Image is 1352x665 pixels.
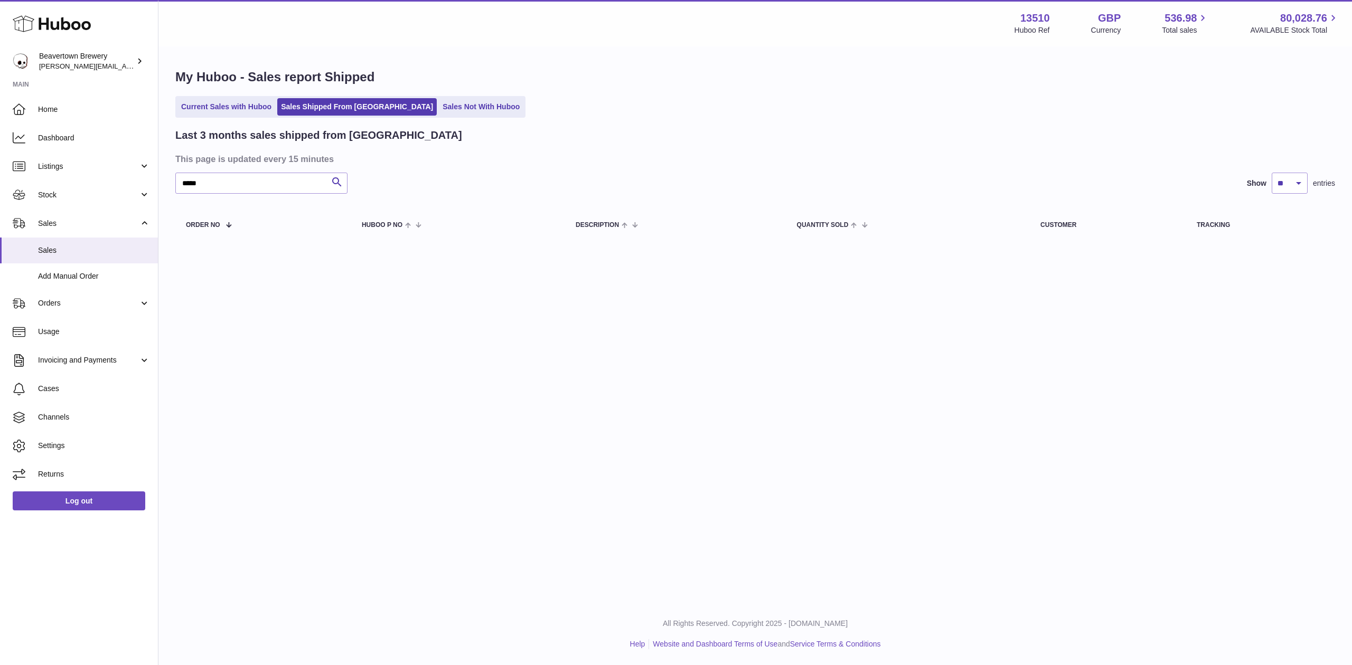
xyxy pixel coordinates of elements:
[1280,11,1327,25] span: 80,028.76
[38,441,150,451] span: Settings
[167,619,1344,629] p: All Rights Reserved. Copyright 2025 - [DOMAIN_NAME]
[175,128,462,142] h2: Last 3 months sales shipped from [GEOGRAPHIC_DATA]
[1165,11,1197,25] span: 536.98
[38,190,139,200] span: Stock
[39,62,268,70] span: [PERSON_NAME][EMAIL_ADDRESS][PERSON_NAME][DOMAIN_NAME]
[39,51,134,71] div: Beavertown Brewery
[277,98,437,116] a: Sales Shipped From [GEOGRAPHIC_DATA]
[38,245,150,255] span: Sales
[38,161,139,172] span: Listings
[38,327,150,337] span: Usage
[630,640,645,648] a: Help
[790,640,881,648] a: Service Terms & Conditions
[175,153,1332,165] h3: This page is updated every 15 minutes
[175,69,1335,85] h1: My Huboo - Sales report Shipped
[38,469,150,479] span: Returns
[1015,25,1050,35] div: Huboo Ref
[38,384,150,394] span: Cases
[1247,178,1266,188] label: Show
[1250,11,1339,35] a: 80,028.76 AVAILABLE Stock Total
[177,98,275,116] a: Current Sales with Huboo
[1162,11,1209,35] a: 536.98 Total sales
[1091,25,1121,35] div: Currency
[38,104,150,115] span: Home
[1162,25,1209,35] span: Total sales
[186,222,220,229] span: Order No
[797,222,849,229] span: Quantity Sold
[13,53,29,69] img: Matthew.McCormack@beavertownbrewery.co.uk
[38,355,139,365] span: Invoicing and Payments
[38,218,139,229] span: Sales
[38,133,150,143] span: Dashboard
[1250,25,1339,35] span: AVAILABLE Stock Total
[38,271,150,281] span: Add Manual Order
[13,491,145,510] a: Log out
[1020,11,1050,25] strong: 13510
[576,222,619,229] span: Description
[439,98,523,116] a: Sales Not With Huboo
[1040,222,1176,229] div: Customer
[362,222,402,229] span: Huboo P no
[653,640,777,648] a: Website and Dashboard Terms of Use
[1197,222,1325,229] div: Tracking
[1098,11,1121,25] strong: GBP
[38,298,139,308] span: Orders
[649,639,880,649] li: and
[1313,178,1335,188] span: entries
[38,412,150,422] span: Channels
